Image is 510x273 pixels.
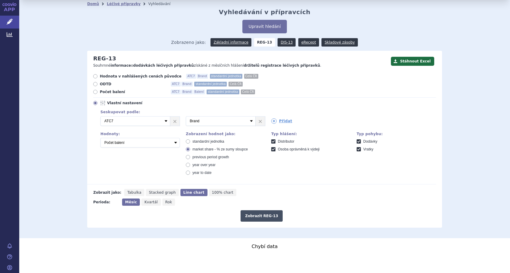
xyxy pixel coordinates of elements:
a: Přidat [271,118,292,124]
span: market share - % ze sumy sloupce [192,147,248,151]
div: Typ pohybu: [357,132,436,136]
span: standardní jednotka [194,82,227,86]
strong: REG-13 [254,38,275,47]
span: Zobrazeno jako: [171,38,206,47]
span: ATC7 [186,74,196,79]
h3: Chybí data [19,244,510,249]
span: Vratky [363,147,373,151]
span: Dodávky [363,139,377,144]
p: Souhrnné o získáné z měsíčních hlášení . [93,63,388,68]
span: ODTD [100,82,166,86]
span: Celá ČR [241,89,255,94]
span: Rok [165,200,172,204]
strong: dodávkách léčivých přípravků [133,63,194,68]
div: Zobrazit jako: [93,189,121,196]
strong: držitelů registrace léčivých přípravků [244,63,320,68]
strong: informace [111,63,131,68]
span: Hodnota v nahlášených cenách původce [100,74,181,79]
span: Vlastní nastavení [107,101,173,105]
a: × [256,117,265,126]
span: Celá ČR [244,74,258,79]
span: Balení [193,89,205,94]
a: × [170,117,180,126]
span: Měsíc [125,200,137,204]
div: Hodnoty: [100,132,180,136]
span: ATC7 [171,82,181,86]
span: Tabulka [127,190,141,195]
span: Line chart [183,190,204,195]
span: ATC7 [171,89,181,94]
a: Skladové zásoby [321,38,358,47]
a: Základní informace [210,38,251,47]
button: Stáhnout Excel [391,57,434,66]
span: standardní jednotka [207,89,239,94]
div: 2 [94,116,436,126]
div: Typ hlášení: [271,132,351,136]
a: Domů [87,2,99,6]
div: Seskupovat podle: [94,110,436,114]
span: Kvartál [144,200,158,204]
div: Zobrazení hodnot jako: [186,132,265,136]
a: Léčivé přípravky [107,2,140,6]
a: DIS-13 [278,38,296,47]
span: Brand [181,82,193,86]
span: Brand [181,89,193,94]
span: Celá ČR [229,82,243,86]
span: year over year [192,163,216,167]
a: eRecept [298,38,319,47]
span: Počet balení [100,89,166,94]
button: Upravit hledání [242,20,287,33]
h2: Vyhledávání v přípravcích [219,8,311,16]
span: standardní jednotka [210,74,242,79]
span: Brand [197,74,208,79]
span: 100% chart [212,190,233,195]
span: standardní jednotka [192,139,224,144]
span: Distributor [278,139,294,144]
div: Perioda: [93,199,119,206]
span: Osoba oprávněná k výdeji [278,147,320,151]
span: previous period growth [192,155,229,159]
button: Zobrazit REG-13 [241,210,283,222]
h2: REG-13 [93,55,116,62]
span: Stacked graph [149,190,176,195]
span: year to date [192,171,211,175]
